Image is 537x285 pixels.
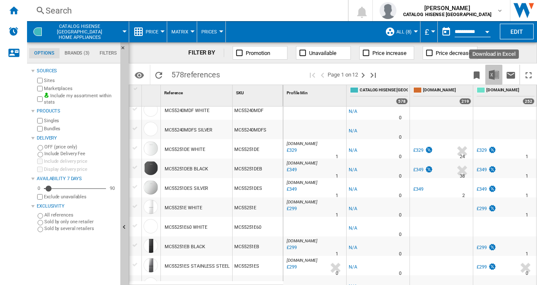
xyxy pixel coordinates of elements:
[233,159,283,178] div: MC55251DEB
[35,185,42,192] div: 0
[348,85,410,106] div: CATALOG HISENSE [GEOGRAPHIC_DATA] 578 offers sold by CATALOG HISENSE UK
[44,158,117,164] label: Include delivery price
[413,186,423,192] div: £349
[44,166,117,173] label: Display delivery price
[46,24,113,40] span: CATALOG HISENSE UK:Home appliances
[328,65,358,85] span: Page 1 on 12
[468,65,485,85] button: Bookmark this report
[477,167,487,173] div: £349
[477,264,487,270] div: £299
[165,140,205,159] div: MC55251DE WHITE
[37,86,43,91] input: Marketplaces
[285,263,297,271] div: Last updated : Wednesday, 17 September 2025 10:07
[349,263,357,271] div: N/A
[120,42,130,58] button: Hide
[44,77,117,84] label: Sites
[44,184,106,193] md-slider: Availability
[488,244,496,251] img: promotionV3.png
[201,21,221,42] button: Prices
[349,107,357,116] div: N/A
[475,85,536,106] div: [DOMAIN_NAME] 252 offers sold by AO.COM
[233,217,283,236] div: MC55251E60
[475,185,496,194] div: £349
[287,161,317,165] span: [DOMAIN_NAME]
[133,21,163,42] div: Price
[287,258,317,263] span: [DOMAIN_NAME]
[399,153,401,161] div: Delivery Time : 0 day
[285,85,346,98] div: Profile Min Sort None
[403,12,492,17] b: CATALOG HISENSE [GEOGRAPHIC_DATA]
[412,85,473,106] div: [DOMAIN_NAME] 219 offers sold by AMAZON.CO.UK
[425,27,429,36] span: £
[425,146,433,153] img: promotionV3.png
[526,250,528,258] div: Delivery Time : 1 day
[380,2,396,19] img: profile.jpg
[285,146,297,155] div: Last updated : Tuesday, 16 September 2025 12:29
[438,23,455,40] button: md-calendar
[349,244,357,252] div: N/A
[477,206,487,211] div: £299
[37,159,43,164] input: Include delivery price
[396,21,416,42] button: ALL (8)
[233,139,283,159] div: MC55251DE
[285,85,346,98] div: Sort None
[526,269,528,278] div: Delivery Time : 0 day
[171,29,188,35] span: Matrix
[372,50,407,56] span: Price increase
[399,192,401,200] div: Delivery Time : 0 day
[150,65,167,85] button: Reload
[420,21,438,42] md-menu: Currency
[144,85,160,98] div: Sort None
[37,108,117,115] div: Products
[165,198,202,218] div: MC55251E WHITE
[359,46,414,60] button: Price increase
[385,21,416,42] div: ALL (8)
[38,220,43,225] input: Sold by only one retailer
[37,94,43,104] input: Include my assortment within stats
[44,144,117,150] label: OFF (price only)
[234,85,283,98] div: Sort None
[486,87,534,94] span: [DOMAIN_NAME]
[165,101,209,121] div: MC55240MDF WHITE
[167,65,224,82] span: 578
[307,65,317,85] button: First page
[526,211,528,219] div: Delivery Time : 1 day
[37,175,117,182] div: Availability 7 Days
[44,85,117,92] label: Marketplaces
[526,172,528,181] div: Delivery Time : 1 day
[523,98,534,104] div: 252 offers sold by AO.COM
[44,93,49,98] img: mysite-bg-18x18.png
[37,78,43,83] input: Sites
[285,205,297,213] div: Last updated : Wednesday, 17 September 2025 10:06
[31,21,125,42] div: CATALOG HISENSE [GEOGRAPHIC_DATA]Home appliances
[475,205,496,213] div: £299
[8,26,19,36] img: alerts-logo.svg
[233,120,283,139] div: MC55240MDFS
[399,172,401,181] div: Delivery Time : 0 day
[285,166,297,174] div: Last updated : Wednesday, 17 September 2025 06:19
[287,238,317,243] span: [DOMAIN_NAME]
[358,65,368,85] button: Next page
[475,244,496,252] div: £299
[165,179,208,198] div: MC55251DES SILVER
[60,48,95,58] md-tab-item: Brands (3)
[403,4,492,12] span: [PERSON_NAME]
[396,29,412,35] span: ALL (8)
[475,146,496,155] div: £329
[488,263,496,270] img: promotionV3.png
[37,118,43,123] input: Singles
[336,269,338,278] div: Delivery Time : 0 day
[44,225,117,232] label: Sold by several retailers
[399,211,401,219] div: Delivery Time : 0 day
[477,245,487,250] div: £299
[163,85,232,98] div: Reference Sort None
[38,213,43,219] input: All references
[37,203,117,210] div: Exclusivity
[165,218,207,237] div: MC55251E60 WHITE
[146,21,163,42] button: Price
[165,257,230,276] div: MC55251ES STAINLESS STEEL
[233,236,283,256] div: MC55251EB
[44,93,117,106] label: Include my assortment within stats
[46,5,326,16] div: Search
